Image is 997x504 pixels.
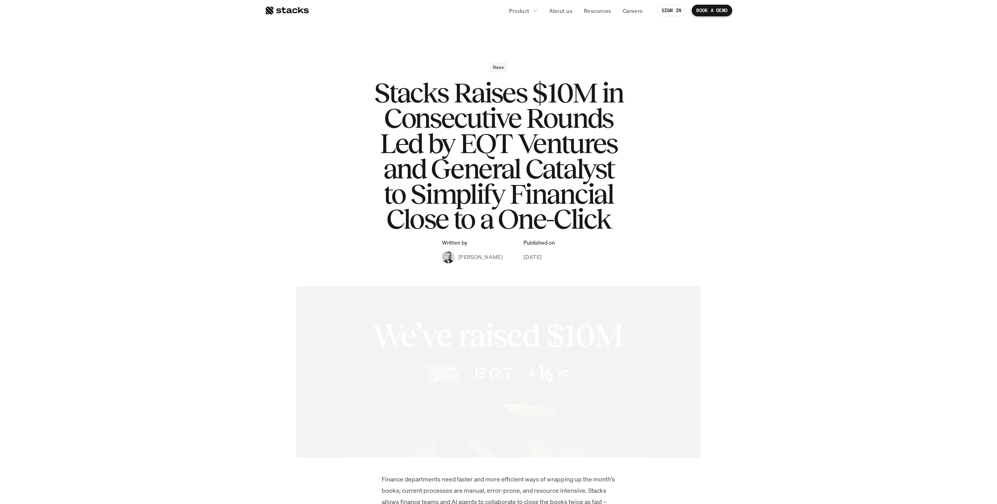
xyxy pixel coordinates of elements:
[549,7,572,15] p: About us
[618,4,648,18] a: Careers
[442,240,467,246] p: Written by
[509,7,530,15] p: Product
[584,7,611,15] p: Resources
[696,8,727,13] p: BOOK A DEMO
[343,80,654,232] h1: Stacks Raises $10M in Consecutive Rounds Led by EQT Ventures and General Catalyst to Simplify Fin...
[662,8,682,13] p: SIGN IN
[523,240,555,246] p: Published on
[523,253,542,261] p: [DATE]
[692,5,732,16] a: BOOK A DEMO
[493,65,504,70] h2: News
[544,4,577,18] a: About us
[623,7,643,15] p: Careers
[579,4,616,18] a: Resources
[657,5,686,16] a: SIGN IN
[458,253,502,261] p: [PERSON_NAME]
[442,251,454,263] img: Albert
